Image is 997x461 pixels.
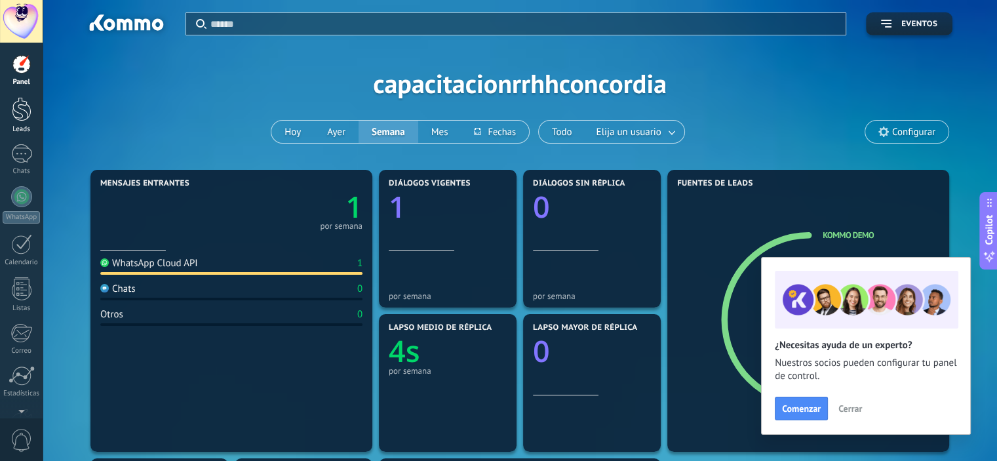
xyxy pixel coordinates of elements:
[677,179,753,188] span: Fuentes de leads
[389,323,492,332] span: Lapso medio de réplica
[775,397,828,420] button: Comenzar
[533,187,550,227] text: 0
[100,284,109,292] img: Chats
[3,304,41,313] div: Listas
[389,366,507,376] div: por semana
[389,291,507,301] div: por semana
[357,283,362,295] div: 0
[357,308,362,321] div: 0
[389,179,471,188] span: Diálogos vigentes
[983,214,996,245] span: Copilot
[782,404,821,413] span: Comenzar
[320,223,362,230] div: por semana
[359,121,418,143] button: Semana
[3,125,41,134] div: Leads
[3,258,41,267] div: Calendario
[838,404,862,413] span: Cerrar
[3,78,41,87] div: Panel
[345,187,362,227] text: 1
[389,187,406,227] text: 1
[775,357,957,383] span: Nuestros socios pueden configurar tu panel de control.
[231,187,362,227] a: 1
[3,211,40,224] div: WhatsApp
[3,167,41,176] div: Chats
[539,121,585,143] button: Todo
[100,308,123,321] div: Otros
[461,121,528,143] button: Fechas
[775,339,957,351] h2: ¿Necesitas ayuda de un experto?
[866,12,952,35] button: Eventos
[901,20,937,29] span: Eventos
[533,179,625,188] span: Diálogos sin réplica
[533,323,637,332] span: Lapso mayor de réplica
[314,121,359,143] button: Ayer
[533,291,651,301] div: por semana
[100,283,136,295] div: Chats
[100,257,198,270] div: WhatsApp Cloud API
[100,179,189,188] span: Mensajes entrantes
[585,121,684,143] button: Elija un usuario
[357,257,362,270] div: 1
[832,399,868,418] button: Cerrar
[100,258,109,267] img: WhatsApp Cloud API
[892,127,935,138] span: Configurar
[3,347,41,355] div: Correo
[271,121,314,143] button: Hoy
[389,331,420,371] text: 4s
[823,230,874,241] a: Kommo Demo
[418,121,461,143] button: Mes
[3,390,41,398] div: Estadísticas
[594,123,664,141] span: Elija un usuario
[533,331,550,371] text: 0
